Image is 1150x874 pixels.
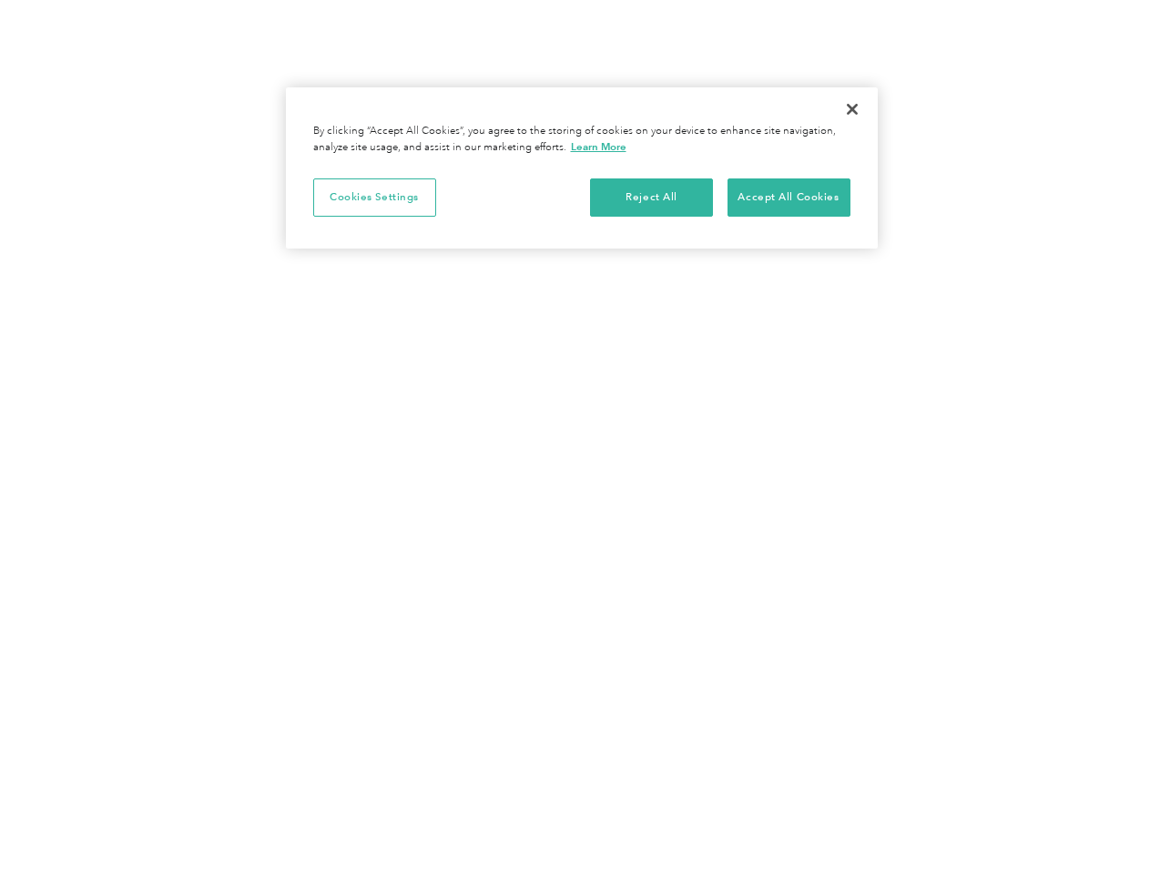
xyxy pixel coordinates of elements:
div: Privacy [286,87,878,249]
button: Reject All [590,178,713,217]
button: Close [832,89,872,129]
a: More information about your privacy, opens in a new tab [571,140,626,153]
div: Cookie banner [286,87,878,249]
button: Accept All Cookies [728,178,850,217]
button: Cookies Settings [313,178,436,217]
div: By clicking “Accept All Cookies”, you agree to the storing of cookies on your device to enhance s... [313,124,850,156]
